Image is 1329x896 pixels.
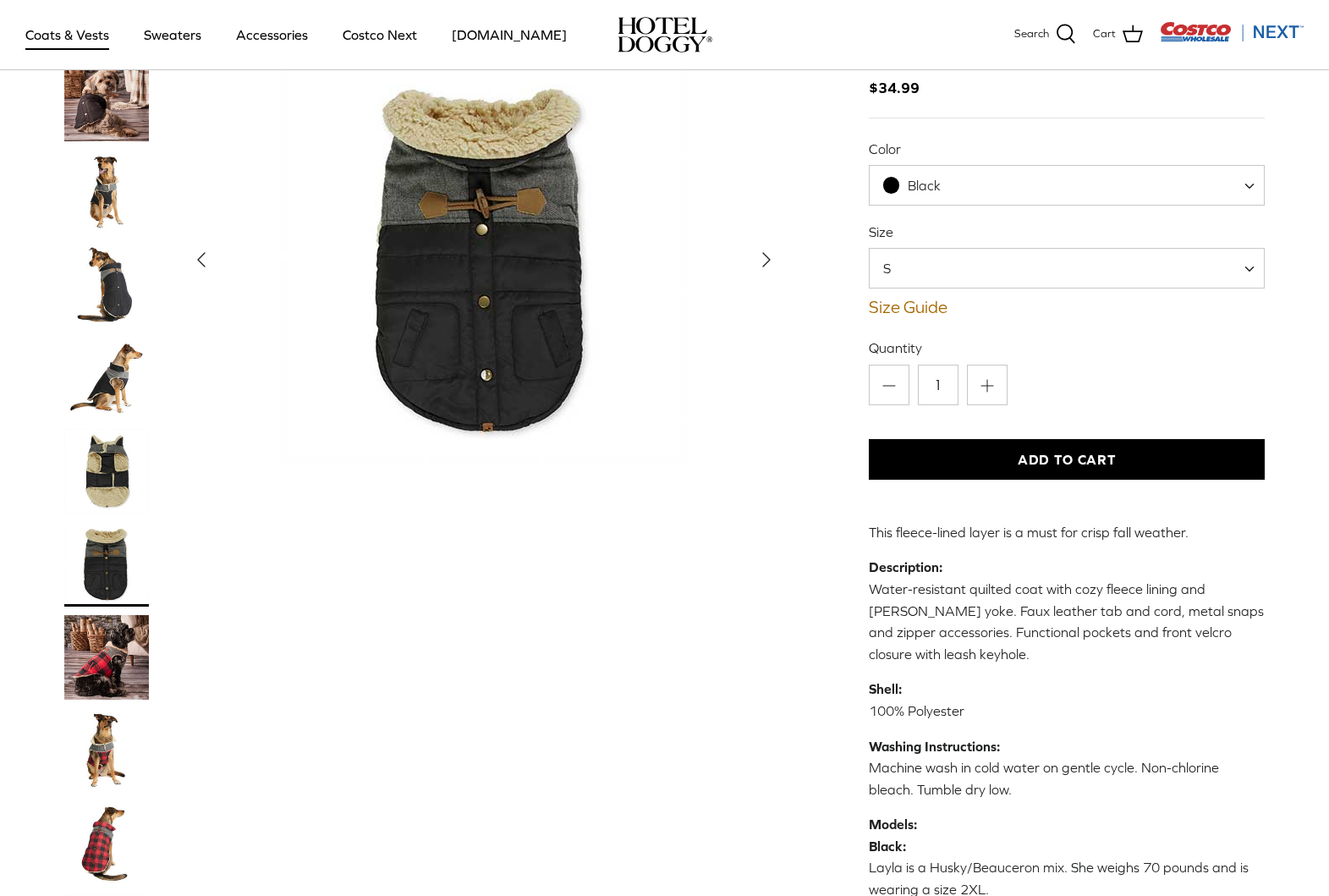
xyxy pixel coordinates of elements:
[64,615,149,700] a: Thumbnail Link
[1160,21,1304,42] img: Costco Next
[10,6,124,63] a: Coats & Vests
[1093,25,1116,43] span: Cart
[869,522,1266,544] p: This fleece-lined layer is a must for crisp fall weather.
[183,57,785,463] a: Show Gallery
[869,54,967,100] span: $34.99
[1014,25,1049,43] span: Search
[869,165,1266,206] span: Black
[1014,24,1076,46] a: Search
[869,557,1266,665] p: Water-resistant quilted coat with cozy fleece lining and [PERSON_NAME] yoke. Faux leather tab and...
[64,57,149,141] a: Thumbnail Link
[869,559,942,574] strong: Description:
[869,439,1266,480] button: Add to Cart
[870,177,975,195] span: Black
[869,681,902,696] strong: Shell:
[183,241,220,278] button: Previous
[869,739,1000,754] strong: Washing Instructions:
[618,17,712,52] img: hoteldoggycom
[869,297,1266,317] a: Size Guide
[64,522,149,607] a: Thumbnail Link
[908,178,941,193] span: Black
[918,365,958,405] input: Quantity
[869,736,1266,801] p: Machine wash in cold water on gentle cycle. Non-chlorine bleach. Tumble dry low.
[869,140,1266,158] label: Color
[64,150,149,234] a: Thumbnail Link
[1160,32,1304,45] a: Visit Costco Next
[1093,24,1143,46] a: Cart
[870,259,925,278] span: S
[64,708,149,793] a: Thumbnail Link
[748,241,785,278] button: Next
[221,6,323,63] a: Accessories
[618,17,712,52] a: hoteldoggy.com hoteldoggycom
[869,248,1266,289] span: S
[327,6,432,63] a: Costco Next
[129,6,217,63] a: Sweaters
[869,679,1266,722] p: 100% Polyester
[869,223,1266,241] label: Size
[64,801,149,886] a: Thumbnail Link
[869,816,917,854] strong: Models: Black:
[64,243,149,327] a: Thumbnail Link
[64,336,149,421] a: Thumbnail Link
[64,429,149,514] a: Thumbnail Link
[437,6,582,63] a: [DOMAIN_NAME]
[869,338,1266,357] label: Quantity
